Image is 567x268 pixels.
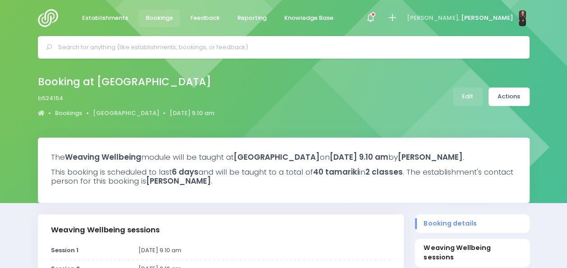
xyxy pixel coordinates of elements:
a: Edit [453,88,483,106]
a: [GEOGRAPHIC_DATA] [93,109,159,118]
strong: Weaving Wellbeing [65,152,141,162]
h3: The module will be taught at on by . [51,152,516,162]
span: Reporting [237,14,267,23]
a: Feedback [183,9,227,27]
a: Reporting [230,9,274,27]
strong: Session 1 [51,246,78,254]
img: N [519,10,526,26]
strong: [PERSON_NAME] [398,152,463,162]
a: Weaving Wellbeing sessions [415,239,530,267]
span: Booking details [424,219,521,228]
span: Feedback [190,14,220,23]
strong: 2 classes [365,166,403,177]
input: Search for anything (like establishments, bookings, or feedback) [58,41,517,54]
a: Bookings [138,9,180,27]
strong: [DATE] 9.10 am [330,152,388,162]
span: b524154 [38,94,63,103]
a: Booking details [415,214,530,233]
span: Bookings [146,14,173,23]
span: Establishments [82,14,128,23]
span: [PERSON_NAME], [407,14,459,23]
strong: 40 tamariki [313,166,359,177]
span: Knowledge Base [284,14,333,23]
a: [DATE] 9.10 am [170,109,214,118]
div: [DATE] 9.10 am [133,246,396,255]
h3: Weaving Wellbeing sessions [51,226,160,235]
strong: [PERSON_NAME] [146,176,211,186]
h3: This booking is scheduled to last and will be taught to a total of in . The establishment's conta... [51,167,516,186]
strong: [GEOGRAPHIC_DATA] [234,152,320,162]
span: Weaving Wellbeing sessions [424,243,521,263]
h2: Booking at [GEOGRAPHIC_DATA] [38,76,211,88]
a: Actions [489,88,530,106]
span: [PERSON_NAME] [461,14,513,23]
a: Establishments [75,9,136,27]
strong: 6 days [172,166,198,177]
img: Logo [38,9,64,27]
a: Bookings [55,109,82,118]
a: Knowledge Base [277,9,341,27]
